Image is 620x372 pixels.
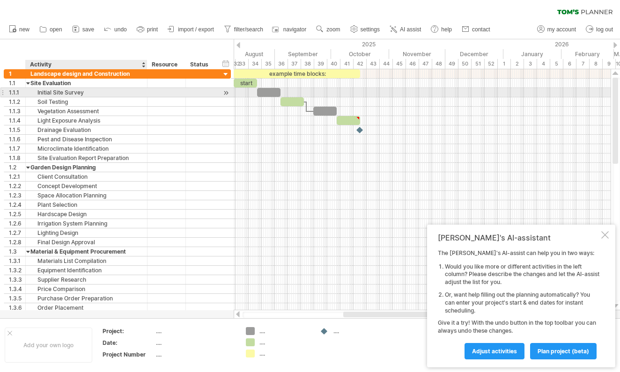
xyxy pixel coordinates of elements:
[30,69,142,78] div: Landscape design and Construction
[9,125,25,134] div: 1.1.5
[458,59,472,69] div: 50
[50,26,62,33] span: open
[9,275,25,284] div: 1.3.3
[30,153,142,162] div: Site Evaluation Report Preparation
[30,219,142,228] div: Irrigation System Planning
[9,303,25,312] div: 1.3.6
[9,219,25,228] div: 1.2.6
[288,59,301,69] div: 37
[275,49,331,59] div: September 2025
[393,59,406,69] div: 45
[9,116,25,125] div: 1.1.4
[9,200,25,209] div: 1.2.4
[30,60,142,69] div: Activity
[30,79,142,88] div: Site Evaluation
[445,59,458,69] div: 49
[103,339,154,347] div: Date:
[367,59,380,69] div: 43
[30,228,142,237] div: Lighting Design
[535,23,579,36] a: my account
[389,49,445,59] div: November 2025
[156,339,235,347] div: ....
[314,59,327,69] div: 39
[9,228,25,237] div: 1.2.7
[9,284,25,293] div: 1.3.4
[236,59,249,69] div: 33
[445,291,599,314] li: Or, want help filling out the planning automatically? You can enter your project's start & end da...
[275,59,288,69] div: 36
[459,23,493,36] a: contact
[327,59,340,69] div: 40
[221,23,266,36] a: filter/search
[30,210,142,219] div: Hardscape Design
[102,23,130,36] a: undo
[550,59,563,69] div: 5
[147,26,158,33] span: print
[590,59,603,69] div: 8
[30,135,142,144] div: Pest and Disease Inspection
[472,59,485,69] div: 51
[259,350,310,357] div: ....
[9,88,25,97] div: 1.1.1
[314,23,343,36] a: zoom
[30,303,142,312] div: Order Placement
[190,60,211,69] div: Status
[30,163,142,172] div: Garden Design Planning
[134,23,161,36] a: print
[5,328,92,363] div: Add your own logo
[9,191,25,200] div: 1.2.3
[380,59,393,69] div: 44
[9,144,25,153] div: 1.1.7
[438,249,599,359] div: The [PERSON_NAME]'s AI-assist can help you in two ways: Give it a try! With the undo button in th...
[9,107,25,116] div: 1.1.3
[30,191,142,200] div: Space Allocation Planning
[387,23,424,36] a: AI assist
[445,49,503,59] div: December 2025
[498,59,511,69] div: 1
[30,125,142,134] div: Drainage Evaluation
[9,97,25,106] div: 1.1.2
[9,294,25,303] div: 1.3.5
[30,294,142,303] div: Purchase Order Preparation
[9,153,25,162] div: 1.1.8
[82,26,94,33] span: save
[9,69,25,78] div: 1
[326,26,340,33] span: zoom
[400,26,421,33] span: AI assist
[438,233,599,242] div: [PERSON_NAME]'s AI-assistant
[30,88,142,97] div: Initial Site Survey
[547,26,576,33] span: my account
[262,59,275,69] div: 35
[178,26,214,33] span: import / export
[9,238,25,247] div: 1.2.8
[234,79,257,88] div: start
[156,350,235,358] div: ....
[234,26,263,33] span: filter/search
[9,182,25,190] div: 1.2.2
[472,26,490,33] span: contact
[9,210,25,219] div: 1.2.5
[30,238,142,247] div: Final Design Approval
[596,26,613,33] span: log out
[37,23,65,36] a: open
[152,60,180,69] div: Resource
[465,343,524,359] a: Adjust activities
[530,343,597,359] a: plan project (beta)
[348,23,383,36] a: settings
[30,107,142,116] div: Vegetation Assessment
[563,59,576,69] div: 6
[114,26,127,33] span: undo
[419,59,432,69] div: 47
[445,263,599,286] li: Would you like more or different activities in the left column? Please describe the changes and l...
[30,275,142,284] div: Supplier Research
[30,172,142,181] div: Client Consultation
[583,23,616,36] a: log out
[249,59,262,69] div: 34
[511,59,524,69] div: 2
[259,327,310,335] div: ....
[361,26,380,33] span: settings
[441,26,452,33] span: help
[271,23,309,36] a: navigator
[30,97,142,106] div: Soil Testing
[259,338,310,346] div: ....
